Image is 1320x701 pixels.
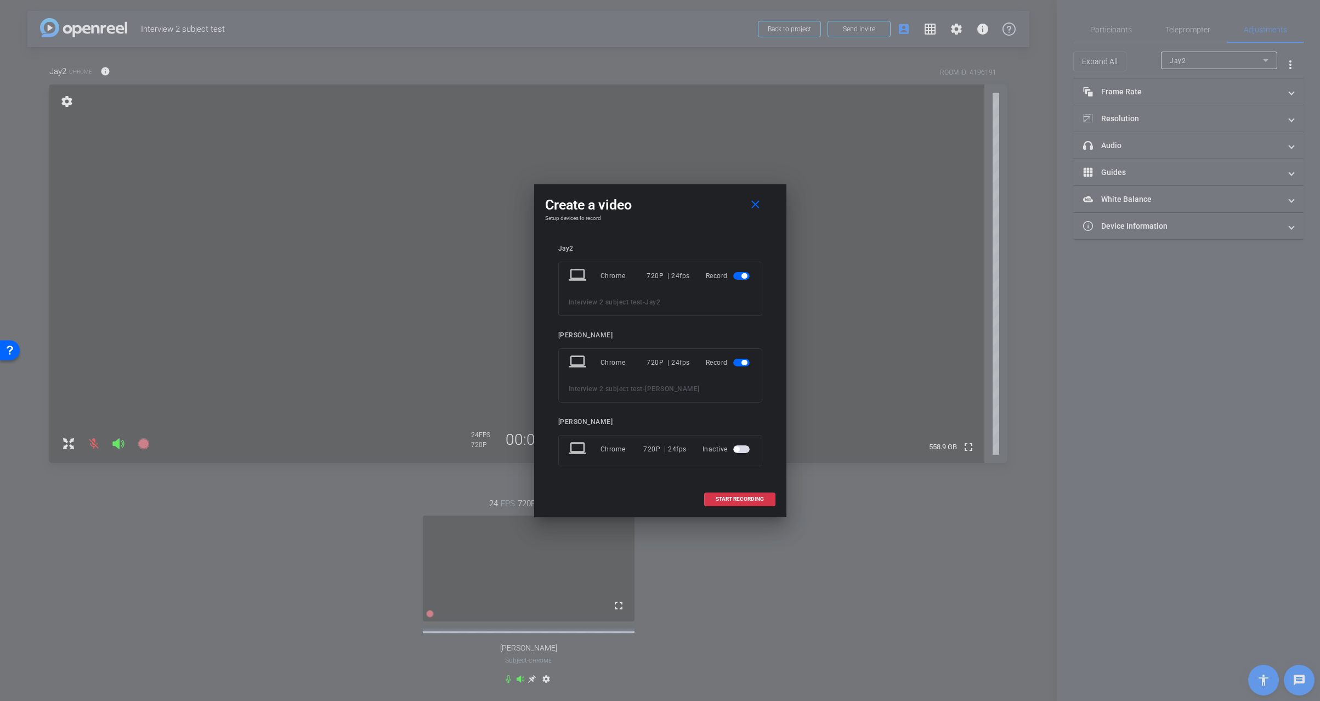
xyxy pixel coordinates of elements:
div: Chrome [600,266,647,286]
mat-icon: laptop [569,439,588,459]
div: Record [706,353,752,372]
span: - [643,385,645,393]
span: Jay2 [645,298,660,306]
div: Inactive [703,439,752,459]
mat-icon: close [749,198,762,212]
mat-icon: laptop [569,266,588,286]
div: [PERSON_NAME] [558,418,762,426]
div: 720P | 24fps [647,266,690,286]
span: [PERSON_NAME] [645,385,700,393]
div: 720P | 24fps [643,439,687,459]
div: 720P | 24fps [647,353,690,372]
span: - [643,298,645,306]
div: Chrome [600,439,644,459]
span: START RECORDING [716,496,764,502]
span: Interview 2 subject test [569,298,643,306]
span: Interview 2 subject test [569,385,643,393]
button: START RECORDING [704,493,775,506]
div: Jay2 [558,245,762,253]
h4: Setup devices to record [545,215,775,222]
div: Create a video [545,195,775,215]
div: [PERSON_NAME] [558,331,762,340]
mat-icon: laptop [569,353,588,372]
div: Record [706,266,752,286]
div: Chrome [600,353,647,372]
